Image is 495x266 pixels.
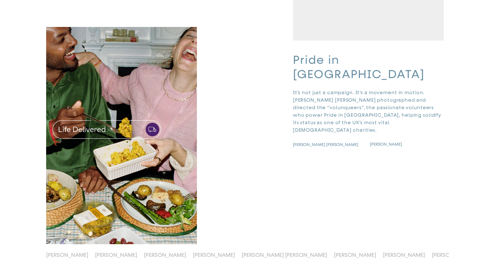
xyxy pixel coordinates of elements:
[46,252,88,258] a: [PERSON_NAME]
[370,142,402,147] span: [PERSON_NAME]
[242,252,327,258] a: [PERSON_NAME] [PERSON_NAME]
[95,252,137,258] a: [PERSON_NAME]
[334,252,376,258] a: [PERSON_NAME]
[293,142,358,147] span: [PERSON_NAME] [PERSON_NAME]
[432,252,474,258] a: [PERSON_NAME]
[293,142,370,147] a: [PERSON_NAME] [PERSON_NAME]
[144,252,186,258] a: [PERSON_NAME]
[293,53,444,82] h3: Pride in [GEOGRAPHIC_DATA]
[193,252,235,258] a: [PERSON_NAME]
[293,89,444,134] p: It’s not just a campaign. It’s a movement in motion. [PERSON_NAME] [PERSON_NAME] photographed and...
[383,252,425,258] a: [PERSON_NAME]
